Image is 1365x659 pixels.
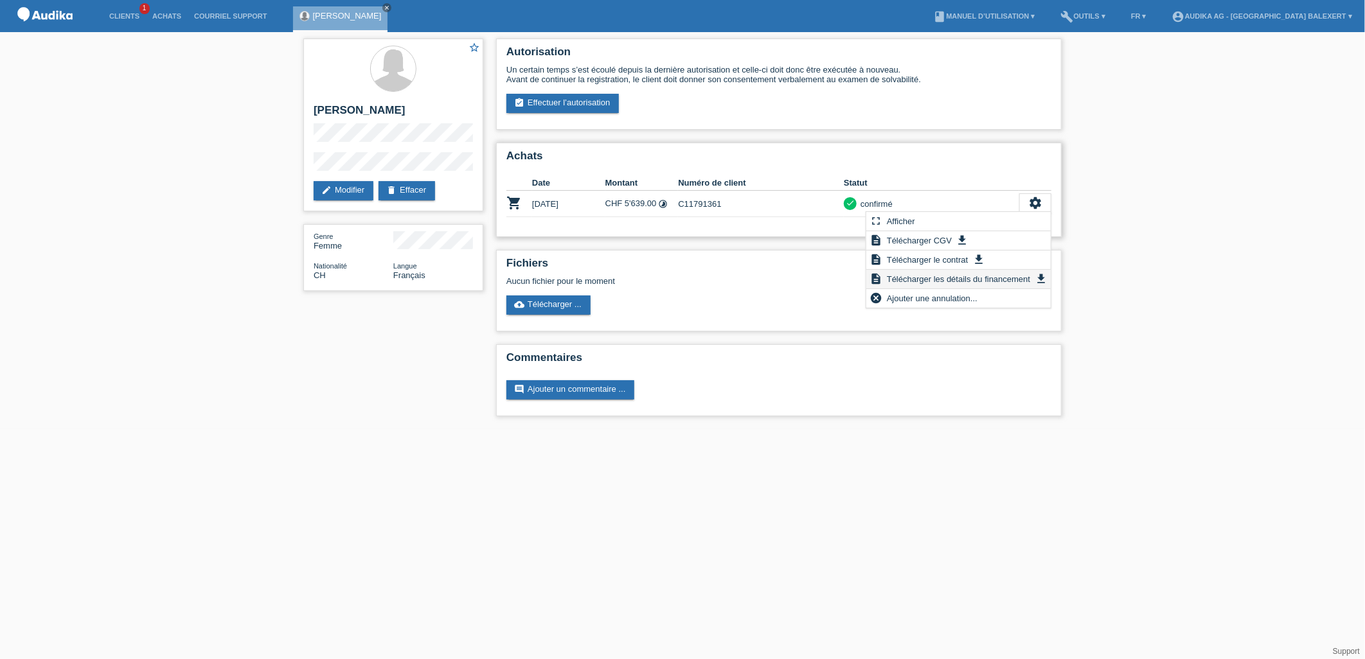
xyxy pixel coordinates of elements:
span: Télécharger CGV [885,233,954,248]
div: Aucun fichier pour le moment [506,276,899,286]
h2: Autorisation [506,46,1051,65]
th: Montant [605,175,679,191]
a: Courriel Support [188,12,273,20]
a: assignment_turned_inEffectuer l’autorisation [506,94,619,113]
a: deleteEffacer [379,181,435,200]
h2: Fichiers [506,257,1051,276]
i: build [1061,10,1074,23]
a: editModifier [314,181,373,200]
i: delete [386,185,397,195]
span: Genre [314,233,334,240]
span: Langue [393,262,417,270]
span: Afficher [885,213,917,229]
h2: Achats [506,150,1051,169]
span: Français [393,270,425,280]
th: Statut [844,175,1019,191]
i: comment [514,384,524,394]
span: Nationalité [314,262,347,270]
a: FR ▾ [1125,12,1153,20]
h2: [PERSON_NAME] [314,104,473,123]
th: Numéro de client [678,175,844,191]
a: commentAjouter un commentaire ... [506,380,634,400]
a: buildOutils ▾ [1055,12,1112,20]
i: get_app [956,234,969,247]
span: 1 [139,3,150,14]
td: C11791361 [678,191,844,217]
div: confirmé [857,197,893,211]
i: cloud_upload [514,299,524,310]
a: POS — MF Group [13,25,77,35]
div: Un certain temps s’est écoulé depuis la dernière autorisation et celle-ci doit donc être exécutée... [506,65,1051,84]
a: close [382,3,391,12]
a: bookManuel d’utilisation ▾ [927,12,1041,20]
div: Femme [314,231,393,250]
i: account_circle [1172,10,1185,23]
td: CHF 5'639.00 [605,191,679,217]
i: close [384,4,390,11]
a: Achats [146,12,188,20]
h2: Commentaires [506,351,1051,371]
span: Suisse [314,270,326,280]
i: book [933,10,946,23]
i: assignment_turned_in [514,98,524,108]
td: [DATE] [532,191,605,217]
i: edit [321,185,332,195]
i: Taux fixes (24 versements) [659,199,668,209]
i: description [870,234,882,247]
i: POSP00027114 [506,195,522,211]
i: fullscreen [870,215,882,227]
a: Support [1333,647,1360,656]
i: star_border [468,42,480,53]
a: cloud_uploadTélécharger ... [506,295,591,315]
i: check [846,198,855,207]
i: settings [1028,196,1042,210]
th: Date [532,175,605,191]
a: [PERSON_NAME] [313,11,382,21]
a: account_circleAudika AG - [GEOGRAPHIC_DATA] Balexert ▾ [1166,12,1359,20]
a: star_border [468,42,480,55]
a: Clients [103,12,146,20]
